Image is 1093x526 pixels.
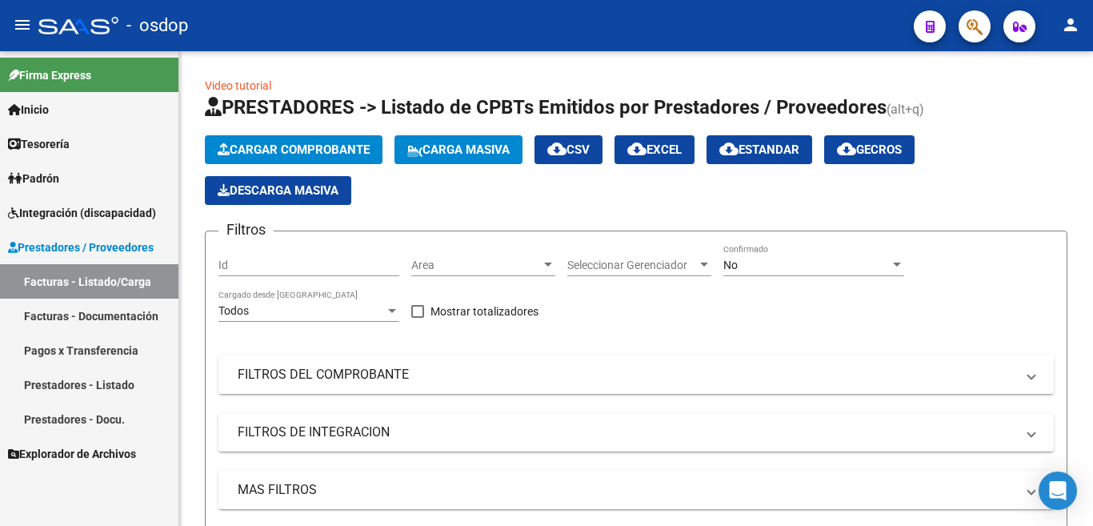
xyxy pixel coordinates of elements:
h3: Filtros [218,219,274,241]
span: Estandar [719,143,799,157]
app-download-masive: Descarga masiva de comprobantes (adjuntos) [205,176,351,205]
mat-icon: cloud_download [627,139,647,159]
span: Gecros [837,143,902,157]
span: Integración (discapacidad) [8,204,156,222]
mat-icon: cloud_download [719,139,739,159]
span: Explorador de Archivos [8,445,136,463]
span: Tesorería [8,135,70,153]
mat-panel-title: FILTROS DEL COMPROBANTE [238,366,1015,383]
mat-panel-title: FILTROS DE INTEGRACION [238,424,1015,441]
span: Padrón [8,170,59,187]
span: No [723,259,738,271]
div: Open Intercom Messenger [1039,472,1077,510]
mat-icon: cloud_download [837,139,856,159]
mat-expansion-panel-header: FILTROS DEL COMPROBANTE [218,355,1054,394]
button: Descarga Masiva [205,176,351,205]
a: Video tutorial [205,79,271,92]
span: Inicio [8,101,49,118]
span: CSV [547,143,590,157]
span: EXCEL [627,143,682,157]
button: EXCEL [615,135,695,164]
span: Prestadores / Proveedores [8,239,154,256]
span: PRESTADORES -> Listado de CPBTs Emitidos por Prestadores / Proveedores [205,96,887,118]
button: Cargar Comprobante [205,135,382,164]
button: Carga Masiva [394,135,522,164]
span: Carga Masiva [407,143,510,157]
button: Estandar [707,135,812,164]
mat-icon: cloud_download [547,139,567,159]
button: Gecros [824,135,915,164]
span: - osdop [126,8,188,43]
span: Seleccionar Gerenciador [567,259,697,272]
span: Mostrar totalizadores [430,302,538,321]
mat-expansion-panel-header: FILTROS DE INTEGRACION [218,413,1054,452]
mat-panel-title: MAS FILTROS [238,481,1015,499]
span: Todos [218,304,249,317]
mat-icon: menu [13,15,32,34]
span: Cargar Comprobante [218,143,370,157]
span: Firma Express [8,66,91,84]
span: Area [411,259,541,272]
span: Descarga Masiva [218,183,338,198]
button: CSV [534,135,603,164]
mat-icon: person [1061,15,1080,34]
span: (alt+q) [887,102,924,117]
mat-expansion-panel-header: MAS FILTROS [218,471,1054,509]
